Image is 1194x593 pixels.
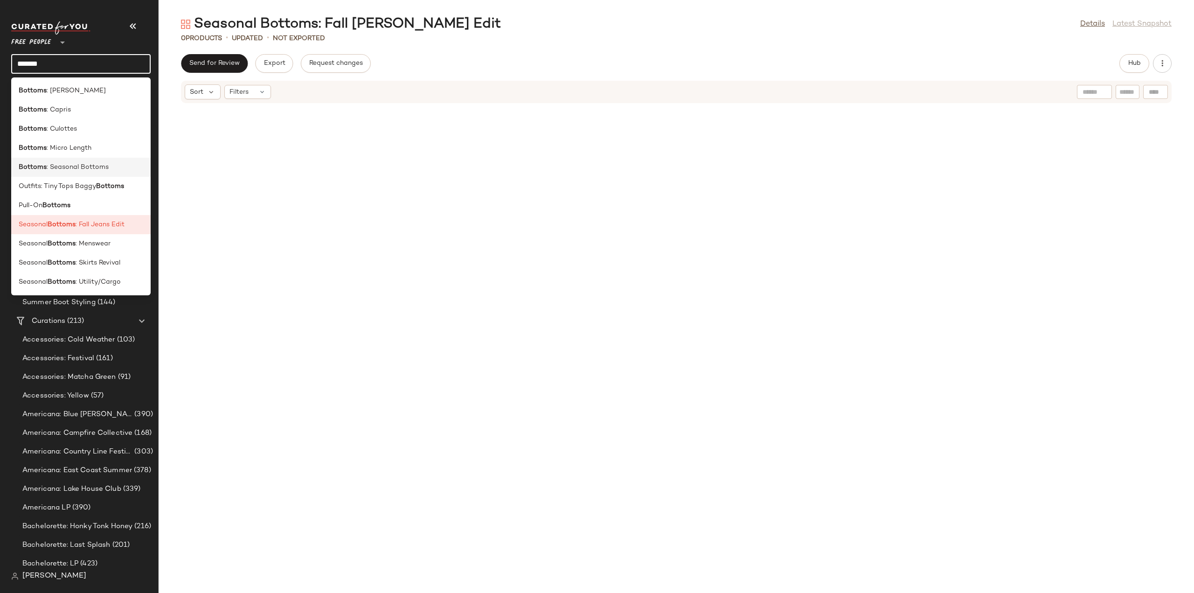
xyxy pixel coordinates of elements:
span: Accessories: Festival [22,353,94,364]
span: (103) [115,335,135,345]
span: Seasonal [19,258,48,268]
span: [PERSON_NAME] [22,571,86,582]
span: (378) [132,465,151,476]
span: : Fall Jeans Edit [76,220,125,230]
span: (213) [65,316,84,327]
span: Summer Boot Styling [22,297,96,308]
span: (91) [116,372,131,383]
b: Bottoms [19,86,47,96]
span: Americana: Blue [PERSON_NAME] Baby [22,409,132,420]
span: Americana LP [22,502,70,513]
span: Filters [229,87,249,97]
span: Bachelorette: LP [22,558,78,569]
span: (423) [78,558,97,569]
b: Bottoms [96,181,124,191]
button: Export [255,54,293,73]
span: Americana: East Coast Summer [22,465,132,476]
div: Products [181,34,222,43]
span: : Capris [47,105,71,115]
span: Sort [190,87,203,97]
span: Americana: Lake House Club [22,484,121,495]
span: Free People [11,32,51,49]
b: Bottoms [19,143,47,153]
b: Bottoms [42,201,70,210]
span: Request changes [309,60,363,67]
button: Hub [1119,54,1149,73]
span: : Utility/Cargo [76,277,121,287]
span: Pull-On [19,201,42,210]
span: Accessories: Cold Weather [22,335,115,345]
span: (57) [89,391,104,401]
span: 0 [181,35,186,42]
span: : [PERSON_NAME] [47,86,106,96]
button: Request changes [301,54,371,73]
b: Bottoms [48,258,76,268]
span: Bachelorette: Honky Tonk Honey [22,521,132,532]
span: • [226,33,228,44]
span: Seasonal [19,277,48,287]
span: Curations [32,316,65,327]
span: • [267,33,269,44]
span: Bachelorette: Last Splash [22,540,111,551]
span: Hub [1128,60,1141,67]
span: : Micro Length [47,143,91,153]
span: Seasonal [19,220,48,230]
span: : Seasonal Bottoms [47,162,109,172]
span: (168) [132,428,152,439]
span: : Skirts Revival [76,258,120,268]
b: Bottoms [48,277,76,287]
button: Send for Review [181,54,248,73]
span: (161) [94,353,113,364]
span: Accessories: Yellow [22,391,89,401]
span: : Culottes [47,124,77,134]
img: svg%3e [11,572,19,580]
span: (390) [132,409,153,420]
span: Send for Review [189,60,240,67]
span: Outfits: Tiny Tops Baggy [19,181,96,191]
b: Bottoms [48,239,76,249]
span: Accessories: Matcha Green [22,372,116,383]
span: Seasonal [19,239,48,249]
span: (201) [111,540,130,551]
img: svg%3e [181,20,190,29]
span: (144) [96,297,116,308]
span: Export [263,60,285,67]
p: updated [232,34,263,43]
span: (339) [121,484,141,495]
b: Bottoms [19,162,47,172]
a: Details [1080,19,1105,30]
span: (216) [132,521,151,532]
span: Americana: Country Line Festival [22,446,132,457]
b: Bottoms [48,220,76,230]
span: Americana: Campfire Collective [22,428,132,439]
b: Bottoms [19,124,47,134]
span: (390) [70,502,91,513]
div: Seasonal Bottoms: Fall [PERSON_NAME] Edit [181,15,501,34]
img: cfy_white_logo.C9jOOHJF.svg [11,21,90,35]
span: : Menswear [76,239,111,249]
p: Not Exported [273,34,325,43]
span: (303) [132,446,153,457]
b: Bottoms [19,105,47,115]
